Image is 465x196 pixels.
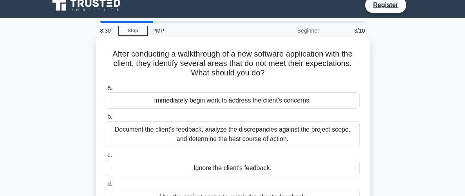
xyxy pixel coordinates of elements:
span: c. [107,152,112,158]
div: Beginner [255,23,324,38]
h5: After conducting a walkthrough of a new software application with the client, they identify sever... [105,49,360,78]
div: Ignore the client's feedback. [106,160,360,176]
a: Stop [118,26,148,36]
div: 3/10 [324,23,370,38]
div: 8:30 [96,23,118,38]
span: b. [107,113,112,120]
div: PMP [148,23,255,38]
div: Immediately begin work to address the client's concerns. [106,92,360,109]
span: a. [107,84,112,91]
div: Document the client's feedback, analyze the discrepancies against the project scope, and determin... [106,121,360,147]
span: d. [107,181,112,187]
